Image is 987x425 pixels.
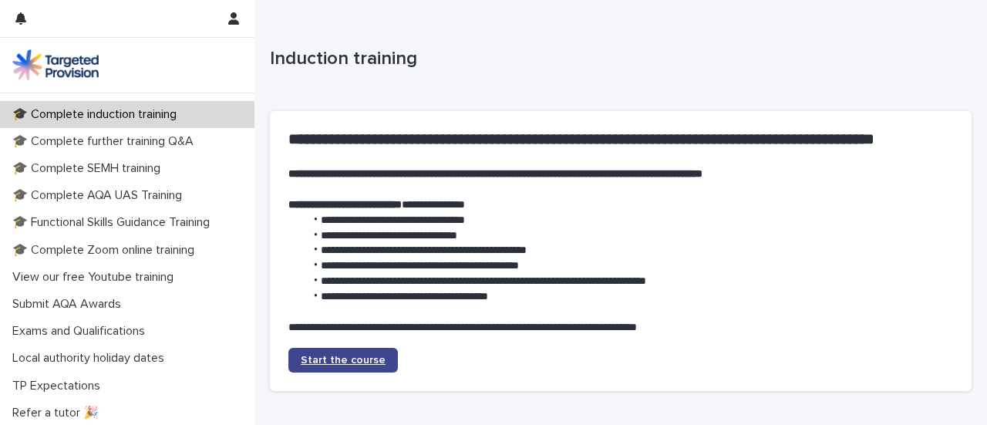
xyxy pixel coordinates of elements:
[12,49,99,80] img: M5nRWzHhSzIhMunXDL62
[6,188,194,203] p: 🎓 Complete AQA UAS Training
[6,324,157,339] p: Exams and Qualifications
[6,406,111,420] p: Refer a tutor 🎉
[6,161,173,176] p: 🎓 Complete SEMH training
[6,243,207,258] p: 🎓 Complete Zoom online training
[288,348,398,373] a: Start the course
[6,351,177,366] p: Local authority holiday dates
[6,215,222,230] p: 🎓 Functional Skills Guidance Training
[270,48,965,70] p: Induction training
[6,297,133,312] p: Submit AQA Awards
[301,355,386,366] span: Start the course
[6,134,206,149] p: 🎓 Complete further training Q&A
[6,379,113,393] p: TP Expectations
[6,270,186,285] p: View our free Youtube training
[6,107,189,122] p: 🎓 Complete induction training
